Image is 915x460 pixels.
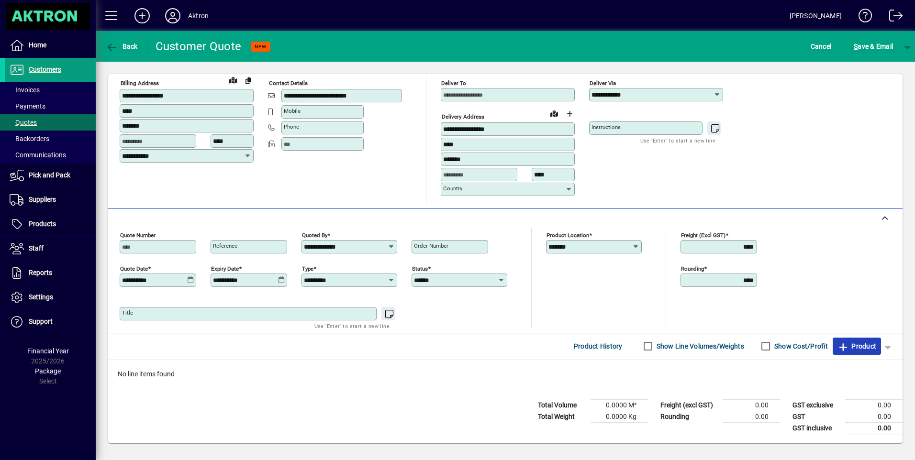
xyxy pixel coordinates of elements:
label: Show Line Volumes/Weights [655,341,744,351]
mat-hint: Use 'Enter' to start a new line [314,320,390,331]
span: Pick and Pack [29,171,70,179]
a: Settings [5,285,96,309]
span: Products [29,220,56,228]
button: Cancel [808,38,834,55]
a: View on map [225,72,241,88]
div: No line items found [108,360,903,389]
span: ave & Email [854,39,893,54]
td: Rounding [656,411,723,422]
div: Aktron [188,8,209,23]
div: [PERSON_NAME] [790,8,842,23]
span: Settings [29,293,53,301]
a: Communications [5,147,96,163]
button: Profile [157,7,188,24]
span: Invoices [10,86,40,94]
label: Show Cost/Profit [772,341,828,351]
mat-label: Expiry date [211,265,239,272]
span: S [854,43,858,50]
td: 0.00 [723,411,780,422]
button: Back [103,38,140,55]
a: Home [5,33,96,57]
td: 0.00 [723,399,780,411]
a: Suppliers [5,188,96,212]
app-page-header-button: Back [96,38,148,55]
mat-label: Freight (excl GST) [681,231,725,238]
mat-label: Quote date [120,265,148,272]
td: Freight (excl GST) [656,399,723,411]
a: Backorders [5,131,96,147]
td: 0.00 [845,422,903,434]
span: Customers [29,66,61,73]
span: Product History [574,339,623,354]
span: NEW [255,44,267,50]
mat-label: Quoted by [302,231,327,238]
span: Communications [10,151,66,159]
span: Suppliers [29,196,56,203]
td: 0.00 [845,411,903,422]
mat-label: Phone [284,123,299,130]
a: Support [5,310,96,334]
mat-label: Type [302,265,313,272]
td: GST inclusive [788,422,845,434]
span: Staff [29,244,44,252]
mat-label: Title [122,309,133,316]
button: Save & Email [849,38,898,55]
a: Staff [5,237,96,261]
mat-label: Quote number [120,231,156,238]
span: Package [35,367,61,375]
button: Add [127,7,157,24]
span: Back [106,43,138,50]
a: Logout [882,2,903,33]
span: Backorders [10,135,49,142]
mat-label: Mobile [284,108,301,114]
a: Quotes [5,114,96,131]
mat-label: Instructions [591,124,621,131]
mat-hint: Use 'Enter' to start a new line [640,135,715,146]
td: GST exclusive [788,399,845,411]
span: Product [837,339,876,354]
td: 0.00 [845,399,903,411]
mat-label: Product location [547,231,589,238]
a: Reports [5,261,96,285]
mat-label: Status [412,265,428,272]
div: Customer Quote [156,39,242,54]
mat-label: Deliver via [590,80,616,87]
a: Payments [5,98,96,114]
span: Home [29,41,46,49]
span: Cancel [811,39,832,54]
button: Product [833,338,881,355]
button: Product History [570,338,626,355]
a: Products [5,212,96,236]
a: Knowledge Base [851,2,872,33]
span: Quotes [10,119,37,126]
button: Choose address [562,106,577,121]
mat-label: Country [443,185,462,192]
a: Invoices [5,82,96,98]
span: Support [29,318,53,325]
a: Pick and Pack [5,164,96,187]
td: 0.0000 M³ [591,399,648,411]
a: View on map [547,106,562,121]
span: Financial Year [27,347,69,355]
mat-label: Order number [414,242,448,249]
td: 0.0000 Kg [591,411,648,422]
mat-label: Deliver To [441,80,466,87]
button: Copy to Delivery address [241,73,256,88]
td: Total Volume [533,399,591,411]
td: GST [788,411,845,422]
td: Total Weight [533,411,591,422]
mat-label: Rounding [681,265,704,272]
span: Payments [10,102,45,110]
span: Reports [29,269,52,276]
mat-label: Reference [213,242,237,249]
